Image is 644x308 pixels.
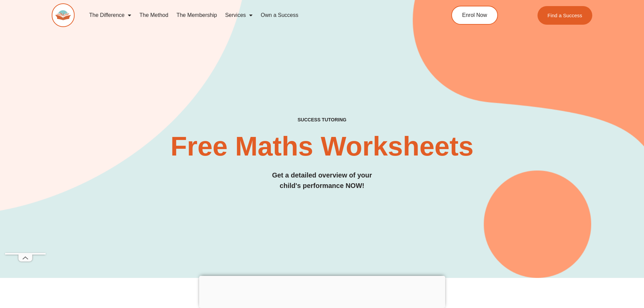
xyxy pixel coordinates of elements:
[172,7,221,23] a: The Membership
[548,13,582,18] span: Find a Success
[199,276,445,306] iframe: Advertisement
[462,13,487,18] span: Enrol Now
[85,7,136,23] a: The Difference
[52,170,593,191] h3: Get a detailed overview of your child's performance NOW!
[52,117,593,123] h4: SUCCESS TUTORING​
[135,7,172,23] a: The Method
[257,7,302,23] a: Own a Success
[451,6,498,25] a: Enrol Now
[85,7,421,23] nav: Menu
[221,7,257,23] a: Services
[538,6,593,25] a: Find a Success
[5,50,46,253] iframe: Advertisement
[52,133,593,160] h2: Free Maths Worksheets​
